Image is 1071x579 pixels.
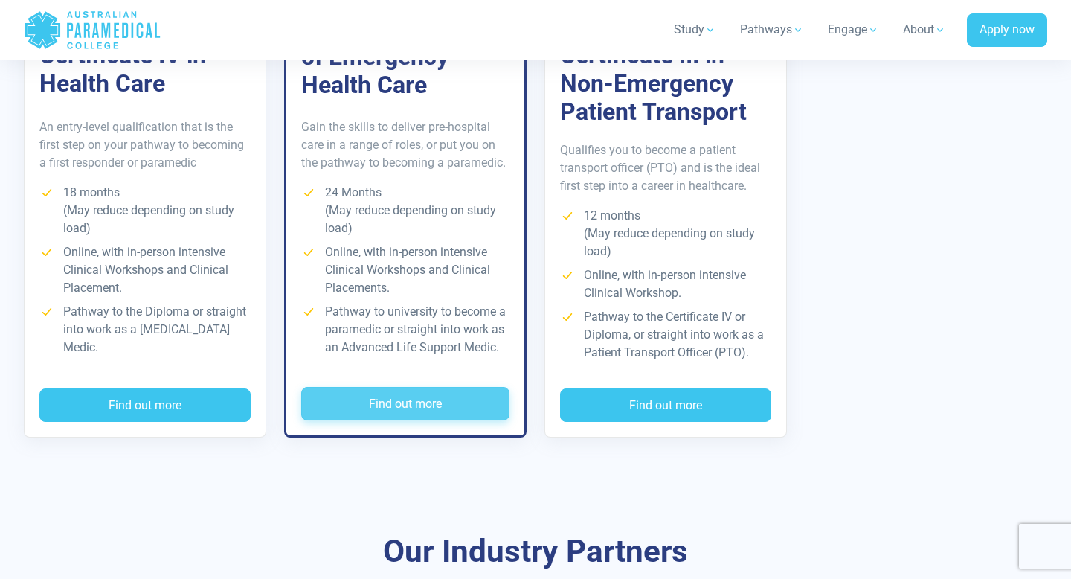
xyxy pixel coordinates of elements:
button: Find out more [39,388,251,423]
h3: HLT31120 Certificate III in Non-Emergency Patient Transport [560,12,771,127]
a: Study [665,9,725,51]
li: Online, with in-person intensive Clinical Workshops and Clinical Placements. [301,243,509,297]
li: Pathway to the Diploma or straight into work as a [MEDICAL_DATA] Medic. [39,303,251,356]
a: Pathways [731,9,813,51]
li: 18 months (May reduce depending on study load) [39,184,251,237]
button: Find out more [301,387,509,421]
li: 12 months (May reduce depending on study load) [560,207,771,260]
a: Australian Paramedical College [24,6,161,54]
a: About [894,9,955,51]
li: Online, with in-person intensive Clinical Workshops and Clinical Placement. [39,243,251,297]
li: Pathway to university to become a paramedic or straight into work as an Advanced Life Support Medic. [301,303,509,356]
h3: Our Industry Partners [100,533,971,571]
li: Online, with in-person intensive Clinical Workshop. [560,266,771,302]
p: An entry-level qualification that is the first step on your pathway to becoming a first responder... [39,118,251,172]
li: Pathway to the Certificate IV or Diploma, or straight into work as a Patient Transport Officer (P... [560,308,771,362]
li: 24 Months (May reduce depending on study load) [301,184,509,237]
a: Apply now [967,13,1047,48]
p: Qualifies you to become a patient transport officer (PTO) and is the ideal first step into a care... [560,141,771,195]
a: Engage [819,9,888,51]
button: Find out more [560,388,771,423]
p: Gain the skills to deliver pre-hospital care in a range of roles, or put you on the pathway to be... [301,118,509,172]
